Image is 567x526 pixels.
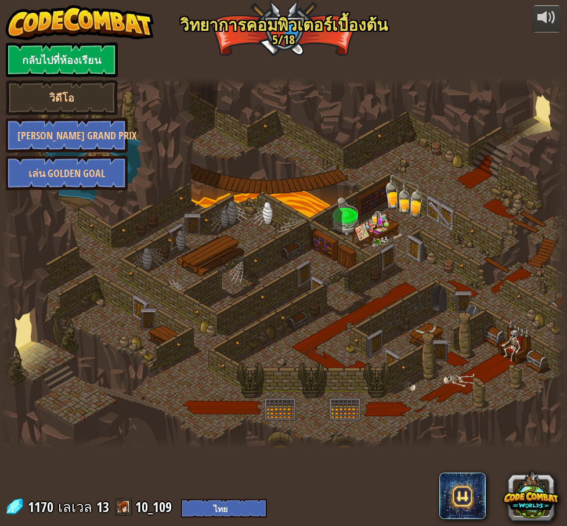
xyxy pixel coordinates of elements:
[6,156,128,190] a: เล่น Golden Goal
[6,5,154,40] img: CodeCombat - Learn how to code by playing a game
[96,498,109,516] span: 13
[532,5,561,33] button: ปรับระดับเสียง
[6,42,118,77] a: กลับไปที่ห้องเรียน
[28,498,57,516] span: 1170
[6,118,128,153] a: [PERSON_NAME] Grand Prix
[58,498,92,517] span: เลเวล
[6,80,118,115] a: วิดีโอ
[135,498,175,516] a: 10_109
